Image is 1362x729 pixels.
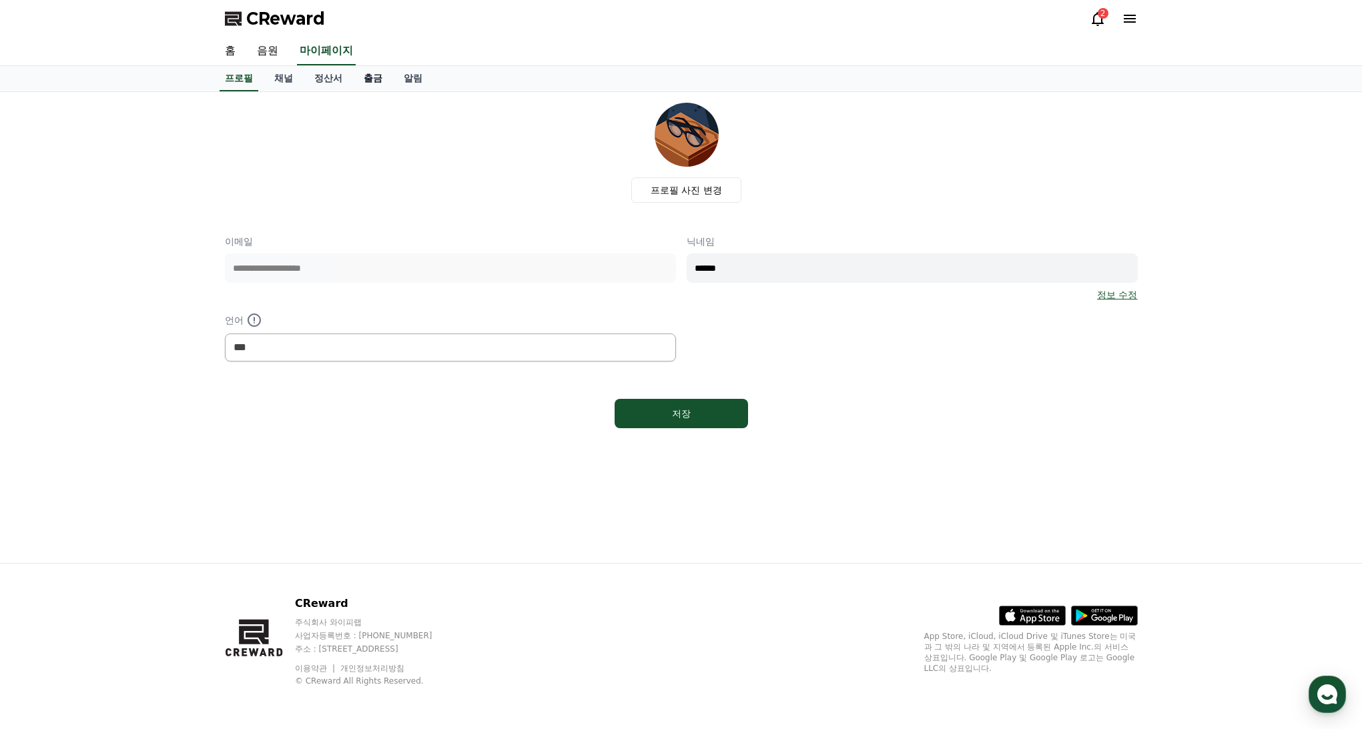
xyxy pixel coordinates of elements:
[225,312,676,328] p: 언어
[631,177,741,203] label: 프로필 사진 변경
[924,631,1138,674] p: App Store, iCloud, iCloud Drive 및 iTunes Store는 미국과 그 밖의 나라 및 지역에서 등록된 Apple Inc.의 서비스 상표입니다. Goo...
[1090,11,1106,27] a: 2
[220,66,258,91] a: 프로필
[246,8,325,29] span: CReward
[393,66,433,91] a: 알림
[295,676,458,686] p: © CReward All Rights Reserved.
[4,423,88,456] a: Home
[295,644,458,654] p: 주소 : [STREET_ADDRESS]
[264,66,304,91] a: 채널
[246,37,289,65] a: 음원
[615,399,748,428] button: 저장
[225,235,676,248] p: 이메일
[295,617,458,628] p: 주식회사 와이피랩
[225,8,325,29] a: CReward
[88,423,172,456] a: Messages
[340,664,404,673] a: 개인정보처리방침
[687,235,1138,248] p: 닉네임
[214,37,246,65] a: 홈
[198,443,230,454] span: Settings
[111,444,150,454] span: Messages
[1098,8,1108,19] div: 2
[295,596,458,612] p: CReward
[1097,288,1137,301] a: 정보 수정
[295,630,458,641] p: 사업자등록번호 : [PHONE_NUMBER]
[295,664,337,673] a: 이용약관
[34,443,57,454] span: Home
[304,66,353,91] a: 정산서
[297,37,356,65] a: 마이페이지
[353,66,393,91] a: 출금
[172,423,256,456] a: Settings
[655,103,719,167] img: profile_image
[641,407,721,420] div: 저장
